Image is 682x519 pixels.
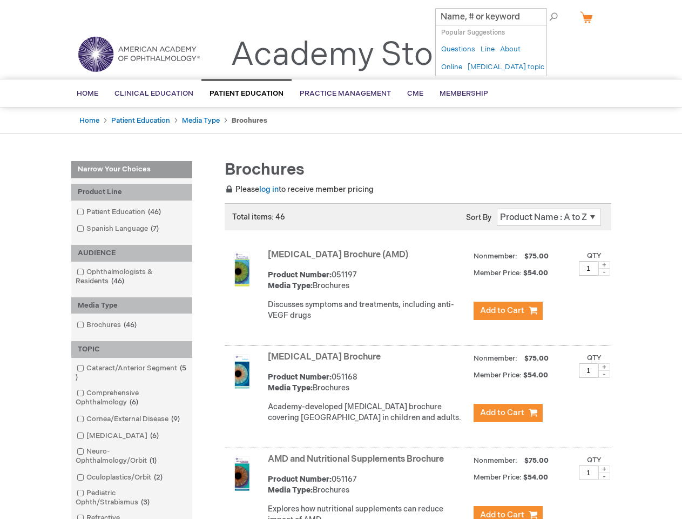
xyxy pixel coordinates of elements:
[480,408,524,418] span: Add to Cart
[523,456,550,465] span: $75.00
[168,415,183,423] span: 9
[268,372,468,394] div: 051168 Brochures
[225,160,305,179] span: Brochures
[268,352,381,362] a: [MEDICAL_DATA] Brochure
[474,302,543,320] button: Add to Cart
[579,363,598,378] input: Qty
[74,431,163,441] a: [MEDICAL_DATA]6
[79,116,99,125] a: Home
[151,473,165,482] span: 2
[268,383,313,392] strong: Media Type:
[522,5,563,27] span: Search
[268,485,313,495] strong: Media Type:
[268,300,468,321] p: Discusses symptoms and treatments, including anti-VEGF drugs
[523,252,550,261] span: $75.00
[441,29,505,37] span: Popular Suggestions
[71,297,192,314] div: Media Type
[74,207,165,217] a: Patient Education46
[74,320,141,330] a: Brochures46
[71,184,192,201] div: Product Line
[587,354,602,362] label: Qty
[148,224,161,233] span: 7
[74,267,190,287] a: Ophthalmologists & Residents46
[121,321,139,329] span: 46
[474,473,522,482] strong: Member Price:
[268,454,444,464] a: AMD and Nutritional Supplements Brochure
[268,281,313,290] strong: Media Type:
[74,488,190,508] a: Pediatric Ophth/Strabismus3
[268,402,468,423] p: Academy-developed [MEDICAL_DATA] brochure covering [GEOGRAPHIC_DATA] in children and adults.
[225,354,259,389] img: Amblyopia Brochure
[500,44,521,55] a: About
[474,352,517,365] strong: Nonmember:
[474,371,522,380] strong: Member Price:
[268,372,332,382] strong: Product Number:
[232,116,267,125] strong: Brochures
[147,456,159,465] span: 1
[74,414,184,424] a: Cornea/External Disease9
[111,116,170,125] a: Patient Education
[77,89,98,98] span: Home
[109,277,127,285] span: 46
[268,250,408,260] a: [MEDICAL_DATA] Brochure (AMD)
[268,270,468,291] div: 051197 Brochures
[523,354,550,363] span: $75.00
[466,213,491,222] label: Sort By
[441,44,475,55] a: Questions
[440,89,488,98] span: Membership
[474,404,543,422] button: Add to Cart
[114,89,193,98] span: Clinical Education
[71,161,192,178] strong: Narrow Your Choices
[579,261,598,276] input: Qty
[71,341,192,358] div: TOPIC
[480,305,524,316] span: Add to Cart
[407,89,423,98] span: CME
[210,89,283,98] span: Patient Education
[259,185,279,194] a: log in
[232,212,285,222] span: Total items: 46
[268,474,468,496] div: 051167 Brochures
[74,363,190,383] a: Cataract/Anterior Segment5
[474,250,517,263] strong: Nonmember:
[523,371,550,380] span: $54.00
[579,465,598,480] input: Qty
[225,456,259,491] img: AMD and Nutritional Supplements Brochure
[435,8,547,25] input: Name, # or keyword
[74,473,167,483] a: Oculoplastics/Orbit2
[523,473,550,482] span: $54.00
[225,185,374,194] span: Please to receive member pricing
[523,269,550,277] span: $54.00
[182,116,220,125] a: Media Type
[300,89,391,98] span: Practice Management
[76,364,186,382] span: 5
[71,245,192,262] div: AUDIENCE
[231,36,463,75] a: Academy Store
[474,269,522,277] strong: Member Price:
[481,44,495,55] a: Line
[74,388,190,408] a: Comprehensive Ophthalmology6
[138,498,152,507] span: 3
[147,431,161,440] span: 6
[74,224,163,234] a: Spanish Language7
[74,447,190,466] a: Neuro-Ophthalmology/Orbit1
[145,208,164,216] span: 46
[587,251,602,260] label: Qty
[268,475,332,484] strong: Product Number:
[587,456,602,464] label: Qty
[441,62,462,72] a: Online
[468,62,544,72] a: [MEDICAL_DATA] topic
[474,454,517,468] strong: Nonmember:
[225,252,259,287] img: Age-Related Macular Degeneration Brochure (AMD)
[127,398,141,407] span: 6
[268,270,332,280] strong: Product Number:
